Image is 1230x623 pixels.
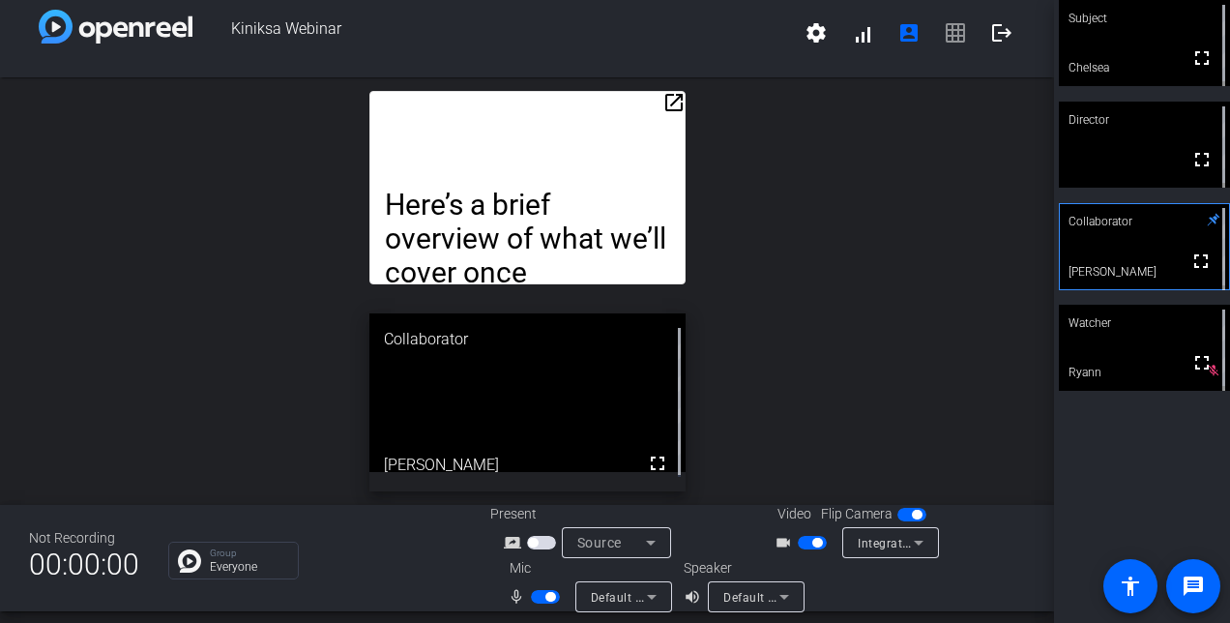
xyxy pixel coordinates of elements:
[1190,46,1214,70] mat-icon: fullscreen
[646,452,669,475] mat-icon: fullscreen
[990,21,1013,44] mat-icon: logout
[1190,148,1214,171] mat-icon: fullscreen
[504,531,527,554] mat-icon: screen_share_outline
[723,589,946,605] span: Default - Speakers (2- Realtek(R) Audio)
[508,585,531,608] mat-icon: mic_none
[858,535,1035,550] span: Integrated Camera (04f2:b750)
[821,504,893,524] span: Flip Camera
[1119,575,1142,598] mat-icon: accessibility
[1189,250,1213,273] mat-icon: fullscreen
[1182,575,1205,598] mat-icon: message
[39,10,192,44] img: white-gradient.svg
[385,188,670,357] p: Here’s a brief overview of what we’ll cover once introductions have been made:
[490,558,684,578] div: Mic
[1059,102,1230,138] div: Director
[192,10,793,56] span: Kiniksa Webinar
[591,589,1085,605] span: Default - Microphone Array (2- Intel® Smart Sound Technology for Digital Microphones)
[684,585,707,608] mat-icon: volume_up
[839,10,886,56] button: signal_cellular_alt
[490,504,684,524] div: Present
[369,313,686,366] div: Collaborator
[897,21,921,44] mat-icon: account_box
[1059,203,1230,240] div: Collaborator
[662,91,686,114] mat-icon: open_in_new
[775,531,798,554] mat-icon: videocam_outline
[210,549,288,558] p: Group
[1059,305,1230,341] div: Watcher
[29,528,139,549] div: Not Recording
[684,558,800,578] div: Speaker
[1190,351,1214,374] mat-icon: fullscreen
[777,504,811,524] span: Video
[29,541,139,588] span: 00:00:00
[178,549,201,573] img: Chat Icon
[577,535,622,550] span: Source
[210,561,288,573] p: Everyone
[805,21,828,44] mat-icon: settings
